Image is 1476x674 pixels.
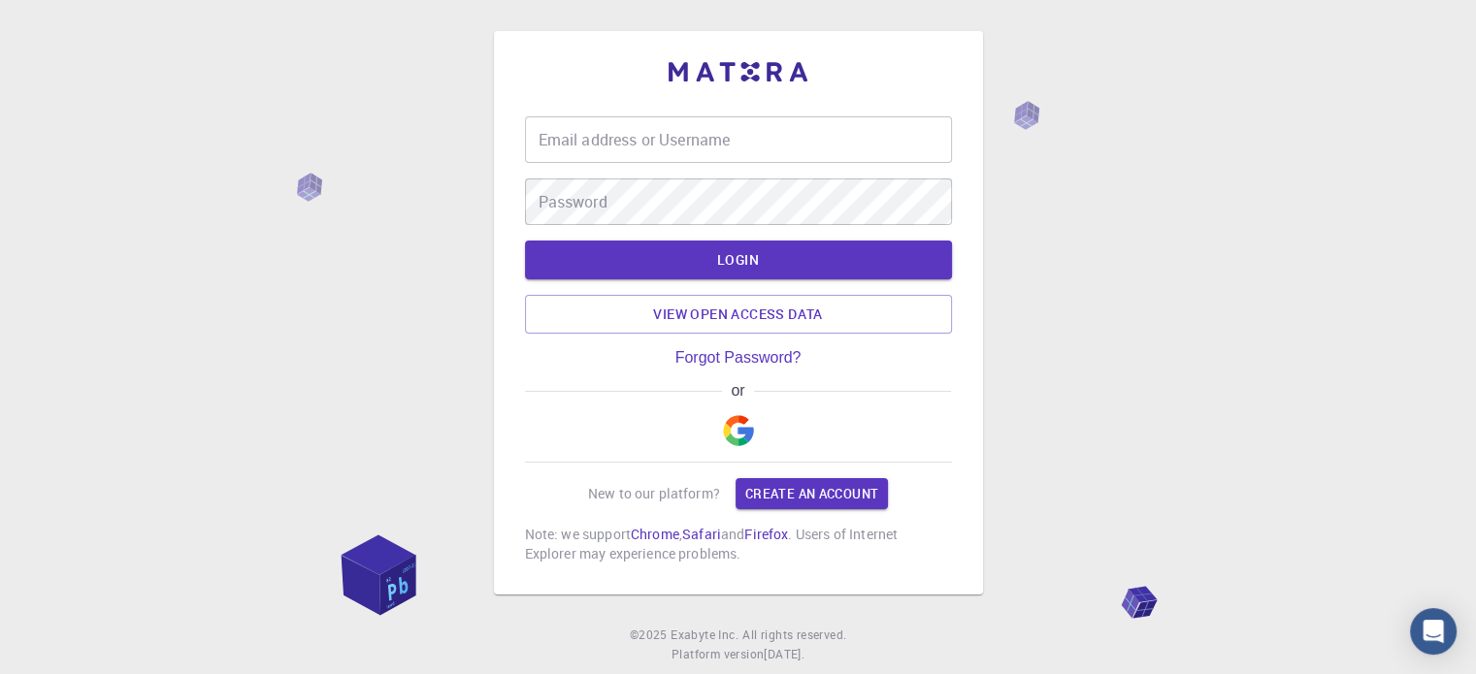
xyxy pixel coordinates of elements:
[630,626,671,645] span: © 2025
[525,295,952,334] a: View open access data
[671,626,738,645] a: Exabyte Inc.
[525,241,952,279] button: LOGIN
[631,525,679,543] a: Chrome
[682,525,721,543] a: Safari
[671,626,738,642] span: Exabyte Inc.
[742,626,846,645] span: All rights reserved.
[723,415,754,446] img: Google
[588,484,720,503] p: New to our platform?
[672,645,764,664] span: Platform version
[525,525,952,563] p: Note: we support , and . Users of Internet Explorer may experience problems.
[744,525,788,543] a: Firefox
[675,349,802,367] a: Forgot Password?
[722,382,754,400] span: or
[736,478,888,509] a: Create an account
[764,646,804,661] span: [DATE] .
[1410,608,1457,655] div: Open Intercom Messenger
[764,645,804,664] a: [DATE].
